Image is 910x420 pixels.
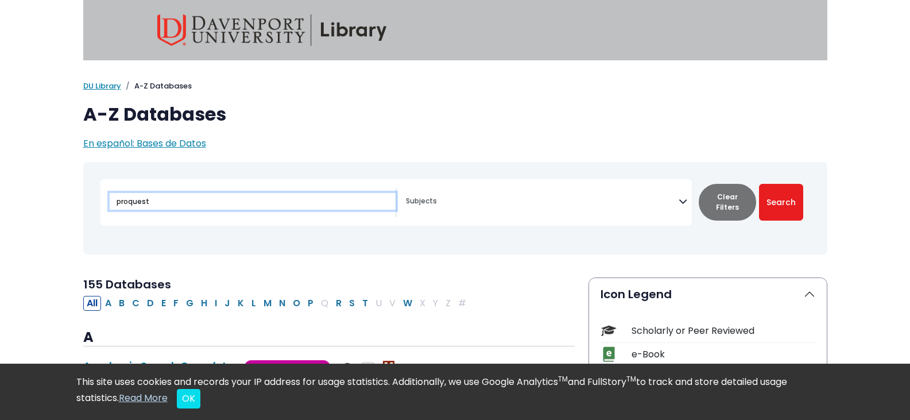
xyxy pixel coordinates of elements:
[83,276,171,292] span: 155 Databases
[83,80,121,91] a: DU Library
[406,198,679,207] textarea: Search
[589,278,827,310] button: Icon Legend
[234,296,247,311] button: Filter Results K
[76,375,834,409] div: This site uses cookies and records your IP address for usage statistics. Additionally, we use Goo...
[632,324,815,338] div: Scholarly or Peer Reviewed
[83,137,206,150] a: En español: Bases de Datos
[699,184,756,221] button: Clear Filters
[260,296,275,311] button: Filter Results M
[177,389,200,409] button: Close
[157,14,387,46] img: Davenport University Library
[83,296,101,311] button: All
[601,346,617,362] img: Icon e-Book
[601,323,617,338] img: Icon Scholarly or Peer Reviewed
[119,391,168,404] a: Read More
[83,359,233,373] a: Academic Search Complete
[83,329,575,346] h3: A
[632,348,815,361] div: e-Book
[332,296,345,311] button: Filter Results R
[276,296,289,311] button: Filter Results N
[83,162,827,255] nav: Search filters
[248,296,260,311] button: Filter Results L
[359,296,371,311] button: Filter Results T
[342,361,353,372] img: Scholarly or Peer Reviewed
[83,296,471,309] div: Alpha-list to filter by first letter of database name
[211,296,220,311] button: Filter Results I
[83,103,827,125] h1: A-Z Databases
[346,296,358,311] button: Filter Results S
[626,374,636,384] sup: TM
[170,296,182,311] button: Filter Results F
[102,296,115,311] button: Filter Results A
[83,80,827,92] nav: breadcrumb
[400,296,416,311] button: Filter Results W
[121,80,192,92] li: A-Z Databases
[183,296,197,311] button: Filter Results G
[304,296,317,311] button: Filter Results P
[362,361,374,372] img: Audio & Video
[115,296,128,311] button: Filter Results B
[158,296,169,311] button: Filter Results E
[759,184,803,221] button: Submit for Search Results
[221,296,234,311] button: Filter Results J
[129,296,143,311] button: Filter Results C
[245,360,330,373] span: Good Starting Point
[289,296,304,311] button: Filter Results O
[110,193,396,210] input: Search database by title or keyword
[198,296,211,311] button: Filter Results H
[383,361,394,372] img: MeL (Michigan electronic Library)
[144,296,157,311] button: Filter Results D
[558,374,568,384] sup: TM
